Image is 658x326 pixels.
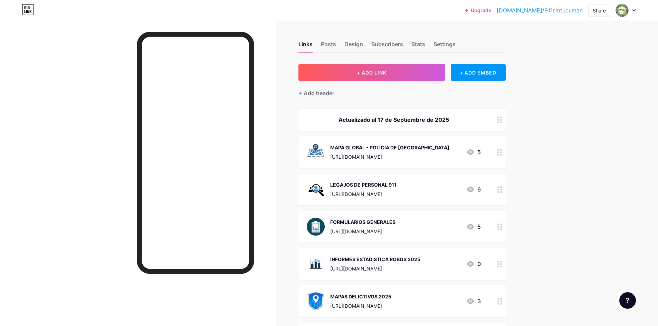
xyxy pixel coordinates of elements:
div: 0 [466,260,481,268]
div: 5 [466,148,481,156]
div: [URL][DOMAIN_NAME] [330,228,395,235]
div: 5 [466,223,481,231]
div: FORMULARIOS GENERALES [330,218,395,226]
img: FORMULARIOS GENERALES [307,218,325,236]
div: LEGAJOS DE PERSONAL 911 [330,181,397,188]
a: Upgrade [465,8,491,13]
div: Subscribers [371,40,403,52]
div: Share [593,7,606,14]
div: Stats [411,40,425,52]
div: Design [344,40,363,52]
img: LEGAJOS DE PERSONAL 911 [307,180,325,198]
div: [URL][DOMAIN_NAME] [330,190,397,198]
img: INFORMES ESTADISTICA ROBOS 2025 [307,255,325,273]
button: + ADD LINK [298,64,445,81]
div: Actualizado al 17 de Septiembre de 2025 [307,116,481,124]
img: MAPAS DELICTIVOS 2025 [307,292,325,310]
div: [URL][DOMAIN_NAME] [330,153,449,160]
div: Posts [321,40,336,52]
div: MAPA GLOBAL - POLICIA DE [GEOGRAPHIC_DATA] [330,144,449,151]
div: 3 [466,297,481,305]
div: [URL][DOMAIN_NAME] [330,265,420,272]
div: MAPAS DELICTIVOS 2025 [330,293,391,300]
div: Settings [433,40,456,52]
div: + ADD EMBED [451,64,506,81]
img: MAPA GLOBAL - POLICIA DE TUCUMÁN [307,143,325,161]
div: Links [298,40,313,52]
div: INFORMES ESTADISTICA ROBOS 2025 [330,256,420,263]
img: 911smtucuman [616,4,629,17]
div: 6 [466,185,481,194]
div: [URL][DOMAIN_NAME] [330,302,391,309]
span: + ADD LINK [357,70,387,76]
div: + Add header [298,89,334,97]
a: [DOMAIN_NAME]/911smtucuman [497,6,583,14]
